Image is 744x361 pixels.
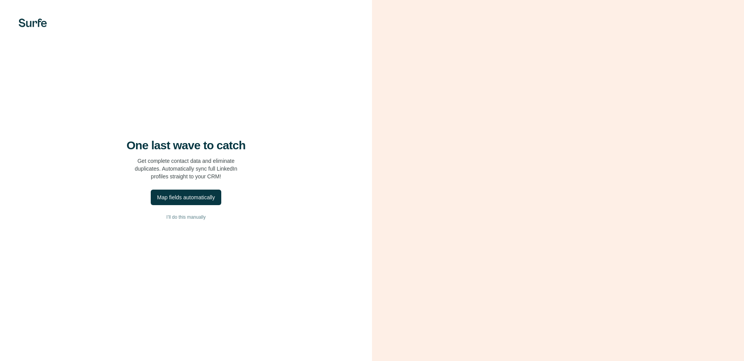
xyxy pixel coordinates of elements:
div: Map fields automatically [157,193,215,201]
button: Map fields automatically [151,190,221,205]
button: I’ll do this manually [15,211,356,223]
span: I’ll do this manually [166,214,205,221]
img: Surfe's logo [19,19,47,27]
p: Get complete contact data and eliminate duplicates. Automatically sync full LinkedIn profiles str... [135,157,238,180]
h4: One last wave to catch [127,138,246,152]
